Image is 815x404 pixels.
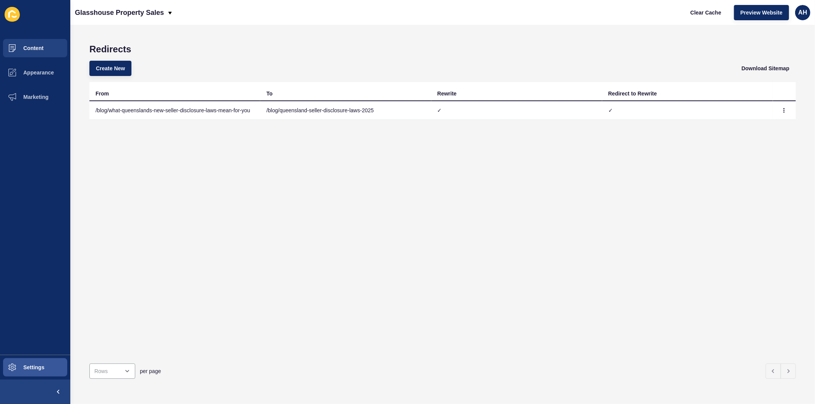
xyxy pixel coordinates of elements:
[75,3,164,22] p: Glasshouse Property Sales
[89,61,131,76] button: Create New
[96,90,109,97] div: From
[742,65,789,72] span: Download Sitemap
[798,9,807,16] span: AH
[684,5,728,20] button: Clear Cache
[89,101,260,120] td: /blog/what-queenslands-new-seller-disclosure-laws-mean-for-you
[140,367,161,375] span: per page
[690,9,721,16] span: Clear Cache
[260,101,431,120] td: /blog/queensland-seller-disclosure-laws-2025
[734,5,789,20] button: Preview Website
[608,90,657,97] div: Redirect to Rewrite
[602,101,773,120] td: ✓
[735,61,796,76] button: Download Sitemap
[431,101,602,120] td: ✓
[266,90,272,97] div: To
[740,9,783,16] span: Preview Website
[89,364,135,379] div: open menu
[89,44,796,55] h1: Redirects
[96,65,125,72] span: Create New
[437,90,457,97] div: Rewrite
